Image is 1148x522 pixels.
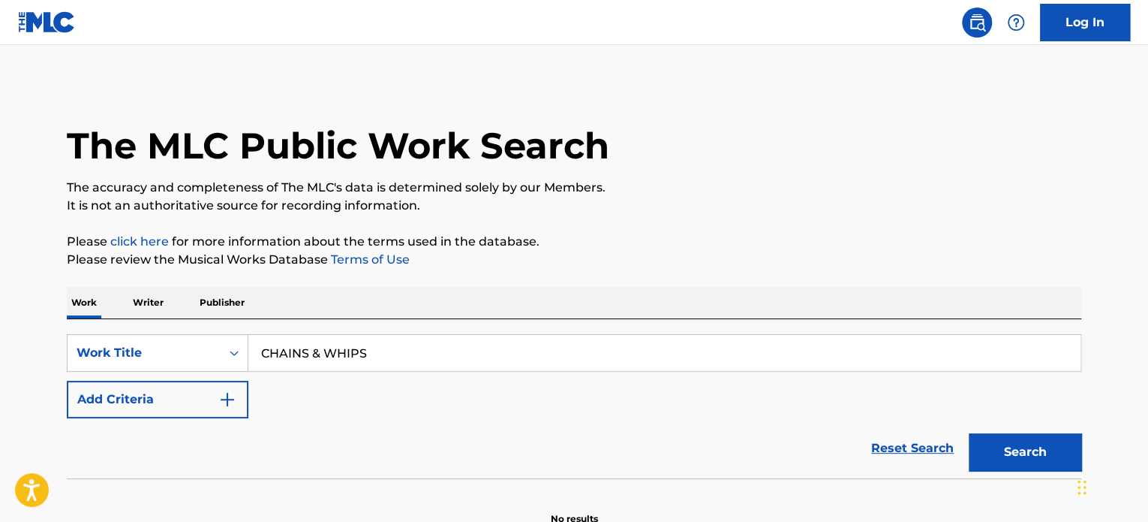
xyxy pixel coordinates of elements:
button: Search [969,433,1081,471]
img: search [968,14,986,32]
a: click here [110,234,169,249]
p: Writer [128,287,168,318]
button: Add Criteria [67,381,248,418]
p: Please for more information about the terms used in the database. [67,233,1081,251]
form: Search Form [67,334,1081,478]
p: It is not an authoritative source for recording information. [67,197,1081,215]
div: Help [1001,8,1031,38]
a: Public Search [962,8,992,38]
p: Work [67,287,101,318]
p: The accuracy and completeness of The MLC's data is determined solely by our Members. [67,179,1081,197]
a: Log In [1040,4,1130,41]
img: MLC Logo [18,11,76,33]
iframe: Chat Widget [1073,450,1148,522]
p: Please review the Musical Works Database [67,251,1081,269]
p: Publisher [195,287,249,318]
h1: The MLC Public Work Search [67,123,609,168]
a: Terms of Use [328,252,410,267]
img: 9d2ae6d4665cec9f34b9.svg [218,391,236,409]
a: Reset Search [864,432,961,465]
div: Work Title [77,344,212,362]
div: Drag [1077,465,1086,510]
img: help [1007,14,1025,32]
